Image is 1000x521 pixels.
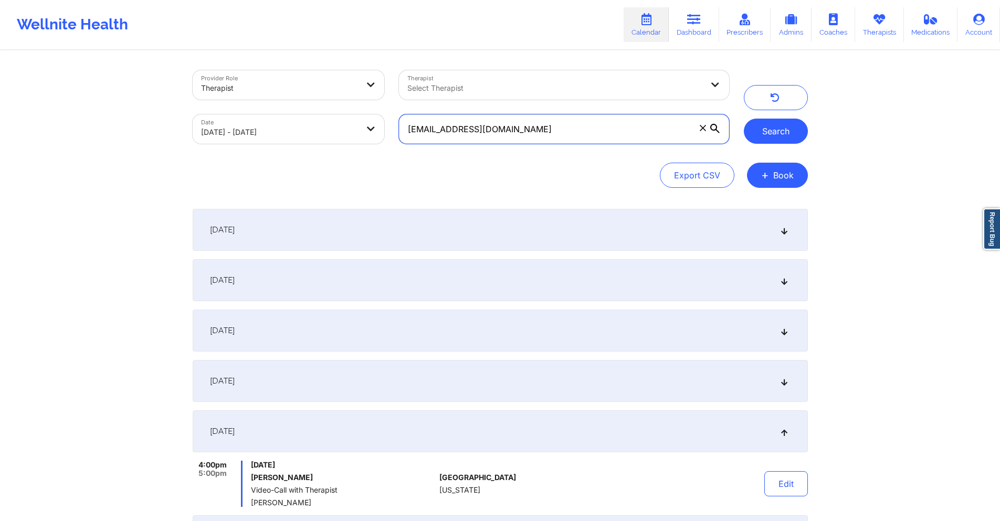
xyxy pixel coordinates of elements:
[251,498,435,507] span: [PERSON_NAME]
[210,275,235,285] span: [DATE]
[855,7,904,42] a: Therapists
[957,7,1000,42] a: Account
[660,163,734,188] button: Export CSV
[439,486,480,494] span: [US_STATE]
[719,7,771,42] a: Prescribers
[210,376,235,386] span: [DATE]
[399,114,729,144] input: Search by patient email
[747,163,808,188] button: +Book
[201,121,359,144] div: [DATE] - [DATE]
[198,461,227,469] span: 4:00pm
[198,469,227,477] span: 5:00pm
[771,7,812,42] a: Admins
[251,486,435,494] span: Video-Call with Therapist
[669,7,719,42] a: Dashboard
[904,7,958,42] a: Medications
[983,208,1000,250] a: Report Bug
[201,77,359,100] div: Therapist
[761,172,769,178] span: +
[812,7,855,42] a: Coaches
[439,473,516,482] span: [GEOGRAPHIC_DATA]
[764,471,808,496] button: Edit
[210,225,235,235] span: [DATE]
[251,461,435,469] span: [DATE]
[251,473,435,482] h6: [PERSON_NAME]
[744,119,808,144] button: Search
[624,7,669,42] a: Calendar
[210,325,235,336] span: [DATE]
[210,426,235,437] span: [DATE]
